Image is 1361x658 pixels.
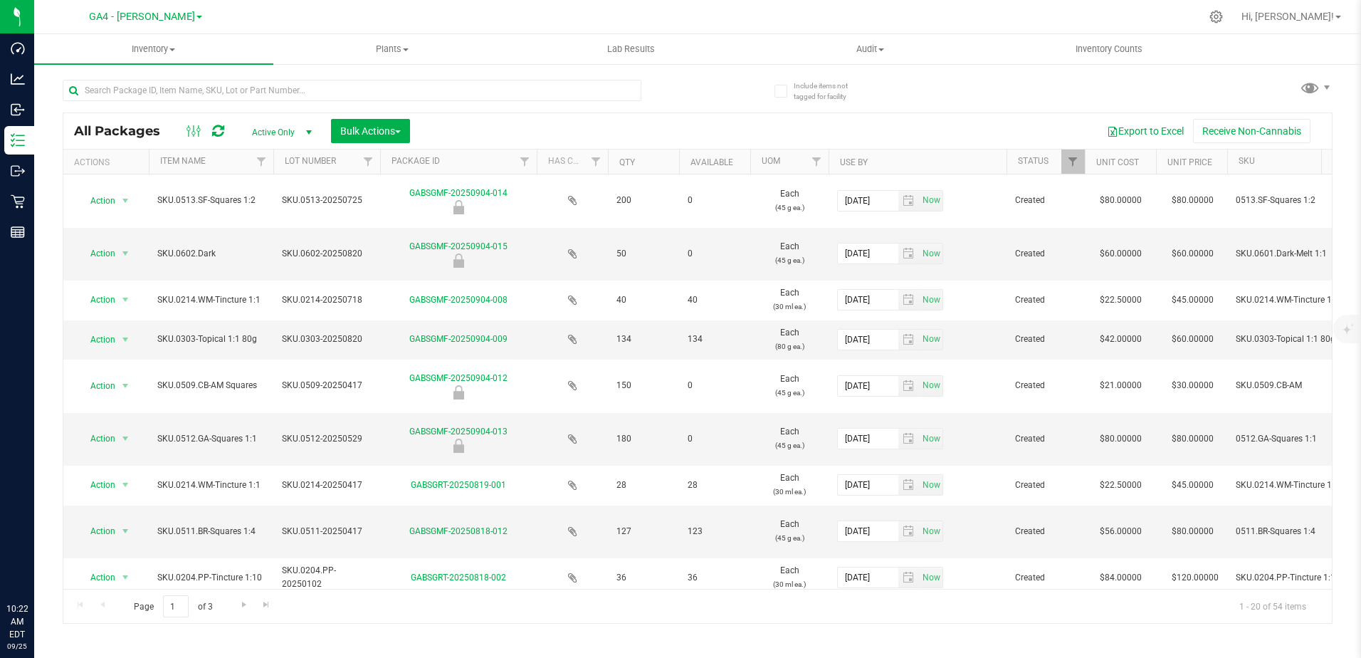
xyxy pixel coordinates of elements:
[282,525,372,538] span: SKU.0511-20250417
[378,200,539,214] div: Newly Received
[34,34,273,64] a: Inventory
[411,480,506,490] a: GABSGRT-20250819-001
[898,429,919,449] span: select
[759,326,820,353] span: Each
[919,568,943,588] span: Set Current date
[117,475,135,495] span: select
[805,150,829,174] a: Filter
[919,475,942,495] span: select
[157,293,265,307] span: SKU.0214.WM-Tincture 1:1
[157,432,265,446] span: SKU.0512.GA-Squares 1:1
[759,286,820,313] span: Each
[117,191,135,211] span: select
[392,156,440,166] a: Package ID
[759,439,820,452] p: (45 g ea.)
[1015,247,1076,261] span: Created
[616,194,671,207] span: 200
[616,525,671,538] span: 127
[616,247,671,261] span: 50
[588,43,674,56] span: Lab Results
[919,191,942,211] span: select
[919,521,942,541] span: select
[688,333,742,346] span: 134
[1165,329,1221,350] span: $60.00000
[898,330,919,350] span: select
[11,133,25,147] inline-svg: Inventory
[690,157,733,167] a: Available
[378,439,539,453] div: Newly Received
[78,475,116,495] span: Action
[1165,375,1221,396] span: $30.00000
[1236,525,1343,538] span: 0511.BR-Squares 1:4
[1236,571,1343,585] span: SKU.0204.PP-Tincture 1:10
[117,521,135,541] span: select
[157,479,265,492] span: SKU.0214.WM-Tincture 1:1
[752,43,989,56] span: Audit
[273,34,513,64] a: Plants
[78,330,116,350] span: Action
[89,11,195,23] span: GA4 - [PERSON_NAME]
[340,125,401,137] span: Bulk Actions
[1085,228,1156,281] td: $60.00000
[6,602,28,641] p: 10:22 AM EDT
[919,429,943,449] span: Set Current date
[688,379,742,392] span: 0
[14,544,57,587] iframe: Resource center
[409,295,508,305] a: GABSGMF-20250904-008
[160,156,206,166] a: Item Name
[759,254,820,267] p: (45 g ea.)
[1015,194,1076,207] span: Created
[282,432,372,446] span: SKU.0512-20250529
[378,385,539,399] div: Newly Received
[11,225,25,239] inline-svg: Reports
[282,479,372,492] span: SKU.0214-20250417
[759,425,820,452] span: Each
[759,471,820,498] span: Each
[78,429,116,449] span: Action
[1236,293,1343,307] span: SKU.0214.WM-Tincture 1:1
[759,531,820,545] p: (45 g ea.)
[282,333,372,346] span: SKU.0303-20250820
[331,119,410,143] button: Bulk Actions
[1236,194,1343,207] span: 0513.SF-Squares 1:2
[919,568,942,587] span: select
[1015,432,1076,446] span: Created
[1228,595,1318,617] span: 1 - 20 of 54 items
[794,80,865,102] span: Include items not tagged for facility
[759,240,820,267] span: Each
[619,157,635,167] a: Qty
[759,485,820,498] p: (30 ml ea.)
[282,194,372,207] span: SKU.0513-20250725
[409,241,508,251] a: GABSGMF-20250904-015
[157,247,265,261] span: SKU.0602.Dark
[1239,156,1255,166] a: SKU
[1236,479,1343,492] span: SKU.0214.WM-Tincture 1:1
[117,568,135,587] span: select
[584,150,608,174] a: Filter
[1165,475,1221,496] span: $45.00000
[1015,379,1076,392] span: Created
[34,43,273,56] span: Inventory
[1165,429,1221,449] span: $80.00000
[1236,432,1343,446] span: 0512.GA-Squares 1:1
[117,330,135,350] span: select
[919,329,943,350] span: Set Current date
[157,194,265,207] span: SKU.0513.SF-Squares 1:2
[1018,156,1049,166] a: Status
[409,427,508,437] a: GABSGMF-20250904-013
[759,300,820,313] p: (30 ml ea.)
[11,103,25,117] inline-svg: Inbound
[1015,479,1076,492] span: Created
[411,573,506,583] a: GABSGRT-20250818-002
[78,568,116,587] span: Action
[1085,413,1156,466] td: $80.00000
[1056,43,1162,56] span: Inventory Counts
[409,373,508,383] a: GABSGMF-20250904-012
[1165,244,1221,264] span: $60.00000
[282,379,372,392] span: SKU.0509-20250417
[512,34,751,64] a: Lab Results
[1167,157,1212,167] a: Unit Price
[759,201,820,214] p: (45 g ea.)
[78,290,116,310] span: Action
[688,293,742,307] span: 40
